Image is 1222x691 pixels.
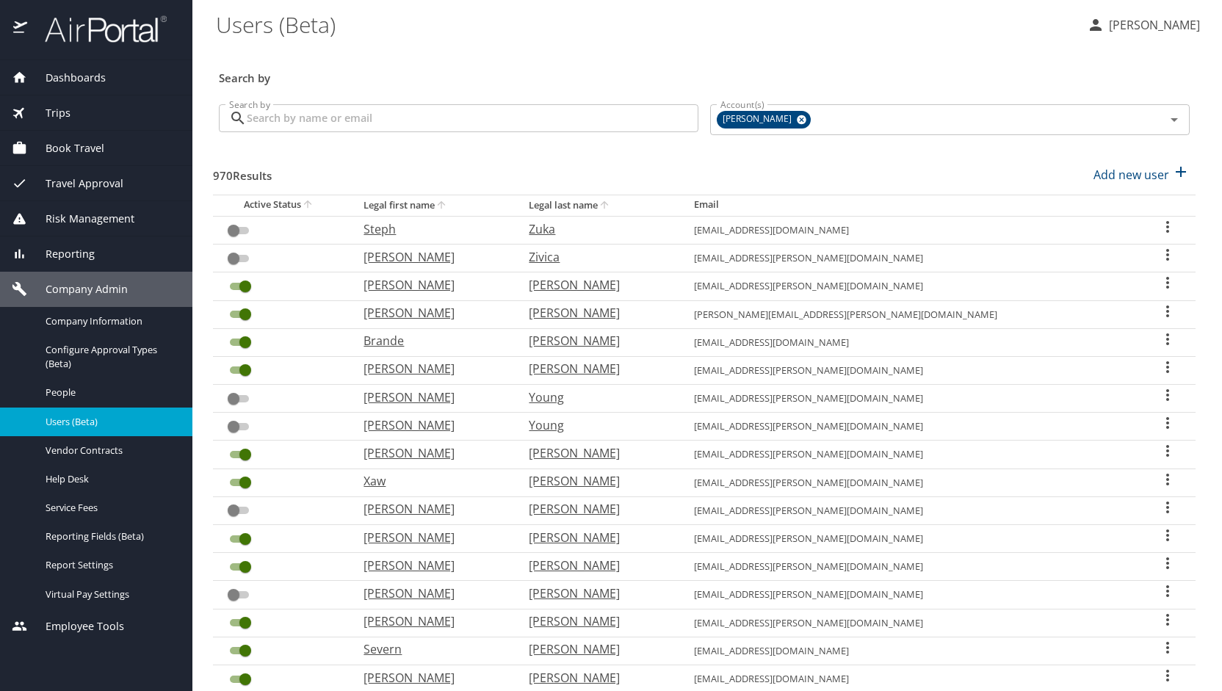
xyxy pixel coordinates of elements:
p: [PERSON_NAME] [364,669,499,687]
p: [PERSON_NAME] [364,612,499,630]
p: [PERSON_NAME] [364,557,499,574]
span: Reporting [27,246,95,262]
td: [EMAIL_ADDRESS][PERSON_NAME][DOMAIN_NAME] [682,385,1139,413]
input: Search by name or email [247,104,698,132]
p: [PERSON_NAME] [364,444,499,462]
p: [PERSON_NAME] [529,529,665,546]
span: Risk Management [27,211,134,227]
td: [EMAIL_ADDRESS][PERSON_NAME][DOMAIN_NAME] [682,356,1139,384]
p: Zuka [529,220,665,238]
p: [PERSON_NAME] [529,500,665,518]
button: Open [1164,109,1185,130]
td: [EMAIL_ADDRESS][PERSON_NAME][DOMAIN_NAME] [682,581,1139,609]
p: [PERSON_NAME] [364,360,499,377]
p: [PERSON_NAME] [364,276,499,294]
p: Xaw [364,472,499,490]
p: [PERSON_NAME] [529,472,665,490]
th: Email [682,195,1139,216]
span: Employee Tools [27,618,124,634]
p: Young [529,388,665,406]
td: [EMAIL_ADDRESS][DOMAIN_NAME] [682,328,1139,356]
h1: Users (Beta) [216,1,1075,47]
p: [PERSON_NAME] [364,304,499,322]
button: sort [435,199,449,213]
p: [PERSON_NAME] [364,529,499,546]
p: [PERSON_NAME] [529,612,665,630]
th: Legal first name [352,195,517,216]
p: Young [529,416,665,434]
span: Report Settings [46,558,175,572]
td: [EMAIL_ADDRESS][PERSON_NAME][DOMAIN_NAME] [682,496,1139,524]
span: Service Fees [46,501,175,515]
p: Add new user [1093,166,1169,184]
td: [PERSON_NAME][EMAIL_ADDRESS][PERSON_NAME][DOMAIN_NAME] [682,300,1139,328]
p: Brande [364,332,499,350]
span: Virtual Pay Settings [46,587,175,601]
p: [PERSON_NAME] [529,669,665,687]
h3: 970 Results [213,159,272,184]
p: [PERSON_NAME] [529,360,665,377]
span: Reporting Fields (Beta) [46,529,175,543]
span: Book Travel [27,140,104,156]
td: [EMAIL_ADDRESS][PERSON_NAME][DOMAIN_NAME] [682,441,1139,468]
p: Steph [364,220,499,238]
p: [PERSON_NAME] [529,585,665,602]
span: [PERSON_NAME] [717,112,800,127]
h3: Search by [219,61,1190,87]
p: [PERSON_NAME] [529,444,665,462]
div: [PERSON_NAME] [717,111,811,129]
td: [EMAIL_ADDRESS][PERSON_NAME][DOMAIN_NAME] [682,245,1139,272]
td: [EMAIL_ADDRESS][DOMAIN_NAME] [682,637,1139,665]
th: Active Status [213,195,352,216]
th: Legal last name [517,195,682,216]
p: Zivica [529,248,665,266]
p: [PERSON_NAME] [529,332,665,350]
p: [PERSON_NAME] [364,388,499,406]
span: Dashboards [27,70,106,86]
p: [PERSON_NAME] [529,640,665,658]
span: Company Admin [27,281,128,297]
p: [PERSON_NAME] [364,248,499,266]
span: Vendor Contracts [46,444,175,457]
span: Travel Approval [27,176,123,192]
button: sort [598,199,612,213]
span: Help Desk [46,472,175,486]
p: [PERSON_NAME] [364,416,499,434]
td: [EMAIL_ADDRESS][PERSON_NAME][DOMAIN_NAME] [682,525,1139,553]
p: Severn [364,640,499,658]
span: People [46,386,175,399]
td: [EMAIL_ADDRESS][PERSON_NAME][DOMAIN_NAME] [682,609,1139,637]
span: Configure Approval Types (Beta) [46,343,175,371]
span: Company Information [46,314,175,328]
button: [PERSON_NAME] [1081,12,1206,38]
button: Add new user [1088,159,1196,191]
span: Users (Beta) [46,415,175,429]
p: [PERSON_NAME] [529,557,665,574]
td: [EMAIL_ADDRESS][PERSON_NAME][DOMAIN_NAME] [682,272,1139,300]
p: [PERSON_NAME] [1104,16,1200,34]
td: [EMAIL_ADDRESS][PERSON_NAME][DOMAIN_NAME] [682,468,1139,496]
button: sort [301,198,316,212]
p: [PERSON_NAME] [364,585,499,602]
td: [EMAIL_ADDRESS][DOMAIN_NAME] [682,216,1139,244]
p: [PERSON_NAME] [529,276,665,294]
span: Trips [27,105,70,121]
p: [PERSON_NAME] [364,500,499,518]
p: [PERSON_NAME] [529,304,665,322]
td: [EMAIL_ADDRESS][PERSON_NAME][DOMAIN_NAME] [682,553,1139,581]
td: [EMAIL_ADDRESS][PERSON_NAME][DOMAIN_NAME] [682,413,1139,441]
img: icon-airportal.png [13,15,29,43]
img: airportal-logo.png [29,15,167,43]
